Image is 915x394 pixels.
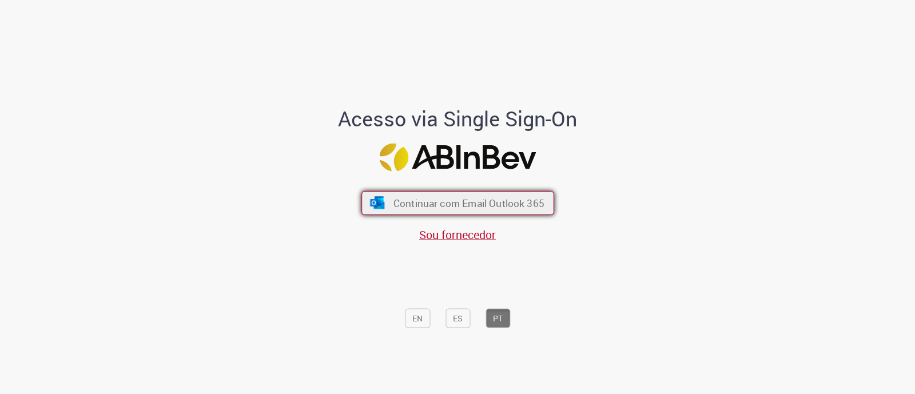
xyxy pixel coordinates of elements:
img: ícone Azure/Microsoft 360 [369,197,385,209]
span: Continuar com Email Outlook 365 [393,197,544,210]
img: Logo ABInBev [379,144,536,172]
button: ícone Azure/Microsoft 360 Continuar com Email Outlook 365 [361,191,554,215]
button: EN [405,308,430,328]
button: PT [486,308,510,328]
a: Sou fornecedor [419,227,496,242]
button: ES [445,308,470,328]
h1: Acesso via Single Sign-On [299,107,616,130]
